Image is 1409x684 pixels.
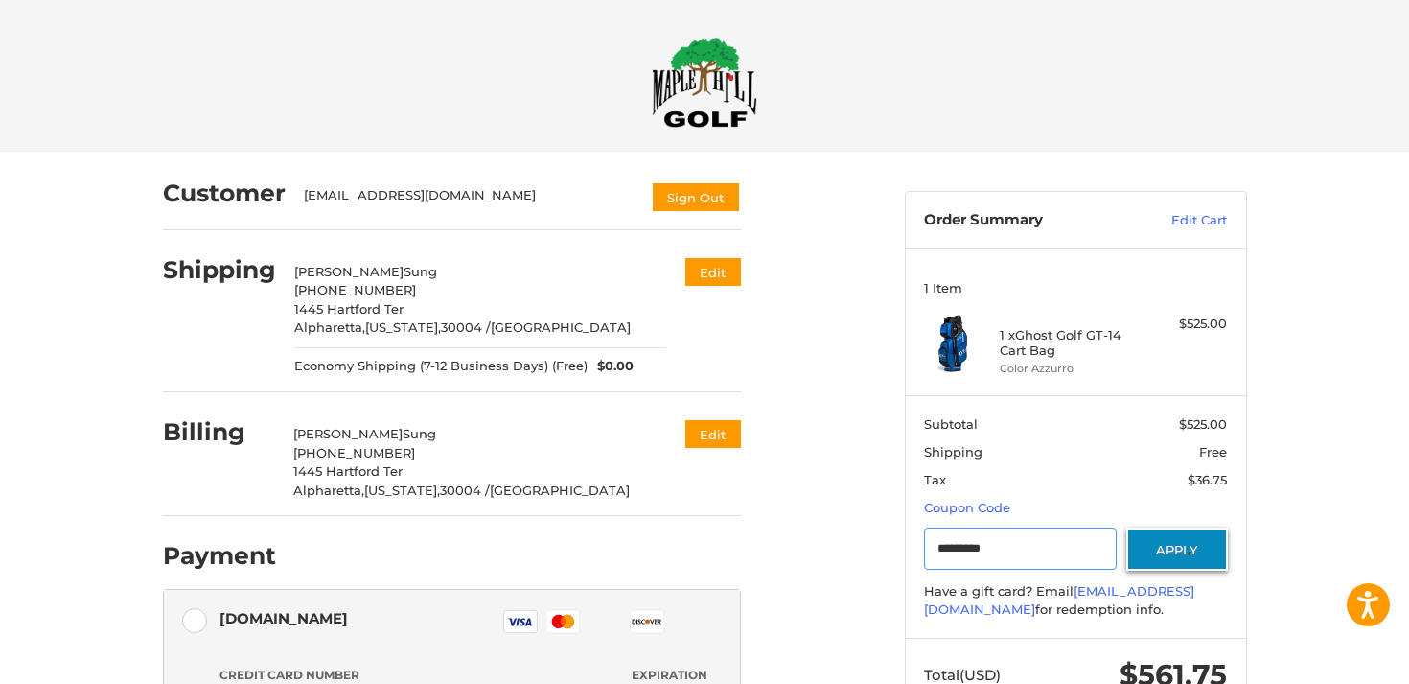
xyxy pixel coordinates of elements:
[685,258,741,286] button: Edit
[490,483,630,498] span: [GEOGRAPHIC_DATA]
[163,178,286,208] h2: Customer
[1188,472,1227,487] span: $36.75
[293,463,403,479] span: 1445 Hartford Ter
[1199,444,1227,460] span: Free
[1179,416,1227,432] span: $525.00
[685,420,741,448] button: Edit
[293,483,364,498] span: Alpharetta,
[163,417,275,447] h2: Billing
[294,357,588,376] span: Economy Shipping (7-12 Business Days) (Free)
[440,483,490,498] span: 30004 /
[364,483,440,498] span: [US_STATE],
[441,319,491,335] span: 30004 /
[294,301,404,317] span: 1445 Hartford Ter
[404,264,437,279] span: Sung
[588,357,634,376] span: $0.00
[1126,528,1228,571] button: Apply
[651,181,741,213] button: Sign Out
[491,319,631,335] span: [GEOGRAPHIC_DATA]
[652,37,757,128] img: Maple Hill Golf
[924,582,1227,620] div: Have a gift card? Email for redemption info.
[1000,327,1146,359] h4: 1 x Ghost Golf GT-14 Cart Bag
[924,416,978,432] span: Subtotal
[924,472,946,487] span: Tax
[924,444,982,460] span: Shipping
[924,500,1010,515] a: Coupon Code
[294,264,404,279] span: [PERSON_NAME]
[924,211,1130,230] h3: Order Summary
[1000,361,1146,377] li: Color Azzurro
[924,666,1001,684] span: Total (USD)
[632,667,711,684] label: Expiration
[294,282,416,297] span: [PHONE_NUMBER]
[304,186,632,213] div: [EMAIL_ADDRESS][DOMAIN_NAME]
[219,602,348,634] div: [DOMAIN_NAME]
[293,445,415,460] span: [PHONE_NUMBER]
[219,667,612,684] label: Credit Card Number
[365,319,441,335] span: [US_STATE],
[293,426,403,441] span: [PERSON_NAME]
[924,280,1227,295] h3: 1 Item
[403,426,436,441] span: Sung
[1151,315,1227,334] div: $525.00
[1130,211,1227,230] a: Edit Cart
[163,541,276,571] h2: Payment
[294,319,365,335] span: Alpharetta,
[163,255,276,285] h2: Shipping
[924,528,1117,571] input: Gift Certificate or Coupon Code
